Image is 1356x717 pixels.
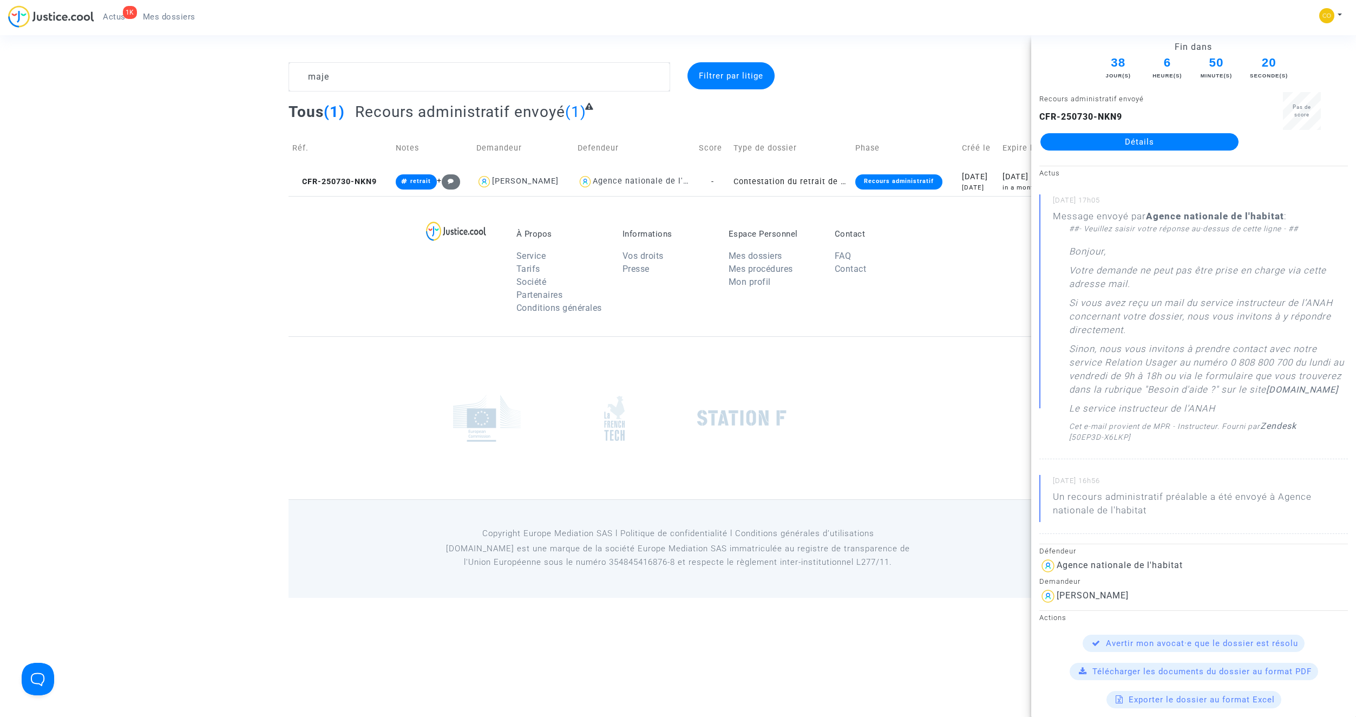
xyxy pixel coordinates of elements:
img: stationf.png [697,410,787,426]
div: Agence nationale de l'habitat [593,177,712,186]
span: + [437,176,460,185]
span: Filtrer par litige [699,71,763,81]
a: Mes dossiers [134,9,204,25]
span: (1) [324,103,345,121]
td: Defendeur [574,129,696,167]
a: Partenaires [516,290,563,300]
td: Notes [392,129,473,167]
small: [DATE] 17h05 [1053,195,1348,210]
img: icon-user.svg [1039,588,1057,605]
p: Un recours administratif préalable a été envoyé à Agence nationale de l'habitat [1053,490,1348,523]
img: icon-user.svg [578,174,593,190]
span: Tous [289,103,324,121]
img: europe_commision.png [453,395,521,442]
a: Société [516,277,547,287]
iframe: Help Scout Beacon - Open [22,663,54,695]
a: Vos droits [623,251,664,261]
a: 1KActus [94,9,134,25]
div: in a month [1003,183,1043,192]
a: Conditions générales [516,303,602,313]
small: Demandeur [1039,577,1080,585]
img: logo-lg.svg [426,221,486,241]
small: Actus [1039,169,1060,177]
p: Si vous avez reçu un mail du service instructeur de l’ANAH concernant votre dossier, nous vous in... [1069,296,1348,342]
div: [DATE] [962,171,995,183]
div: Heure(s) [1151,72,1183,80]
span: Recours administratif envoyé [355,103,565,121]
td: Réf. [289,129,392,167]
p: Bonjour, [1069,245,1106,264]
small: Défendeur [1039,547,1076,555]
div: Seconde(s) [1249,72,1288,80]
a: Contact [835,264,867,274]
span: [50EP3D-X6LKP] [1069,433,1130,441]
p: Informations [623,229,712,239]
p: Sinon, nous vous invitons à prendre contact avec notre service Relation Usager au numéro 0 808 80... [1069,342,1348,402]
div: [DATE] [1003,171,1043,183]
a: FAQ [835,251,851,261]
div: ##- Veuillez saisir votre réponse au-dessus de cette ligne - ## [1069,223,1348,234]
a: Tarifs [516,264,540,274]
div: Recours administratif [855,174,942,190]
p: Contact [835,229,925,239]
div: Minute(s) [1197,72,1236,80]
span: 50 [1197,54,1236,72]
p: Copyright Europe Mediation SAS l Politique de confidentialité l Conditions générales d’utilisa... [431,527,925,540]
div: [DATE] [962,183,995,192]
span: retrait [410,178,431,185]
td: Créé le [958,129,999,167]
td: Type de dossier [730,129,851,167]
p: [DOMAIN_NAME] est une marque de la société Europe Mediation SAS immatriculée au registre de tr... [431,542,925,569]
b: CFR-250730-NKN9 [1039,112,1122,122]
div: Agence nationale de l'habitat [1057,560,1183,570]
a: Service [516,251,546,261]
p: Espace Personnel [729,229,818,239]
div: 1K [123,6,137,19]
small: Recours administratif envoyé [1039,95,1144,103]
img: french_tech.png [604,395,625,441]
a: Presse [623,264,650,274]
td: Phase [851,129,958,167]
small: [DATE] 16h56 [1053,476,1348,490]
p: Votre demande ne peut pas être prise en charge via cette adresse mail. [1069,264,1348,296]
div: Message envoyé par : [1053,210,1348,442]
p: À Propos [516,229,606,239]
div: Cet e-mail provient de MPR - Instructeur. Fourni par [1069,421,1348,432]
span: - [711,177,714,186]
div: Fin dans [1092,41,1295,54]
td: Score [695,129,730,167]
a: Détails [1040,133,1239,151]
span: Pas de score [1293,104,1311,118]
img: jc-logo.svg [8,5,94,28]
p: Le service instructeur de l’ANAH [1069,402,1215,421]
a: Zendesk [1260,421,1296,431]
span: Actus [103,12,126,22]
td: Expire le [999,129,1047,167]
a: Mes dossiers [729,251,782,261]
div: Jour(s) [1099,72,1138,80]
a: Mes procédures [729,264,793,274]
a: Mon profil [729,277,771,287]
span: (1) [565,103,586,121]
b: Agence nationale de l'habitat [1146,211,1284,221]
a: [DOMAIN_NAME] [1266,384,1338,395]
span: CFR-250730-NKN9 [292,177,377,186]
td: Demandeur [473,129,573,167]
div: [PERSON_NAME] [1057,590,1129,601]
span: 38 [1099,54,1138,72]
span: Mes dossiers [143,12,195,22]
img: icon-user.svg [1039,557,1057,575]
td: Contestation du retrait de [PERSON_NAME] par l'ANAH (mandataire) [730,167,851,196]
span: 20 [1249,54,1288,72]
div: [PERSON_NAME] [492,177,559,186]
span: 6 [1151,54,1183,72]
img: 5a13cfc393247f09c958b2f13390bacc [1319,8,1334,23]
img: icon-user.svg [476,174,492,190]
